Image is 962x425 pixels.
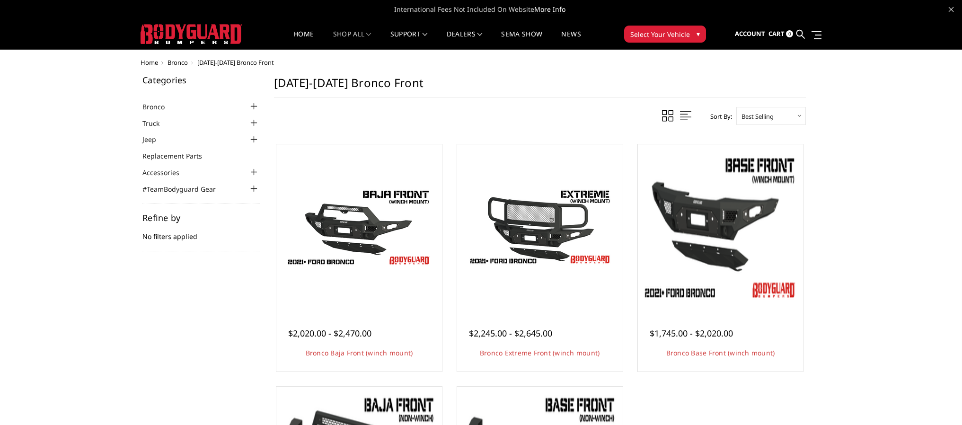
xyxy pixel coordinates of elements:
a: Bronco [142,102,177,112]
a: News [561,31,581,49]
a: shop all [333,31,371,49]
a: Accessories [142,168,191,177]
span: $2,245.00 - $2,645.00 [469,328,552,339]
a: #TeamBodyguard Gear [142,184,228,194]
a: Cart 0 [768,21,793,47]
h1: [DATE]-[DATE] Bronco Front [274,76,806,97]
span: [DATE]-[DATE] Bronco Front [197,58,274,67]
a: Freedom Series - Bronco Base Front Bumper Bronco Base Front (winch mount) [640,147,801,308]
a: Bronco Base Front (winch mount) [666,348,775,357]
a: Jeep [142,134,168,144]
a: Home [293,31,314,49]
a: Bodyguard Ford Bronco Bronco Baja Front (winch mount) [279,147,440,308]
span: 0 [786,30,793,37]
a: Replacement Parts [142,151,214,161]
a: Bronco Baja Front (winch mount) [306,348,413,357]
h5: Refine by [142,213,260,222]
span: Select Your Vehicle [630,29,690,39]
span: Cart [768,29,785,38]
span: $1,745.00 - $2,020.00 [650,328,733,339]
img: BODYGUARD BUMPERS [141,24,242,44]
h5: Categories [142,76,260,84]
span: ▾ [697,29,700,39]
a: Account [735,21,765,47]
a: Home [141,58,158,67]
span: $2,020.00 - $2,470.00 [288,328,371,339]
span: Account [735,29,765,38]
label: Sort By: [705,109,732,124]
a: Dealers [447,31,483,49]
a: Support [390,31,428,49]
div: No filters applied [142,213,260,251]
a: More Info [534,5,565,14]
a: SEMA Show [501,31,542,49]
a: Bronco Extreme Front (winch mount) Bronco Extreme Front (winch mount) [459,147,620,308]
a: Bronco [168,58,188,67]
a: Truck [142,118,171,128]
a: Bronco Extreme Front (winch mount) [480,348,600,357]
button: Select Your Vehicle [624,26,706,43]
